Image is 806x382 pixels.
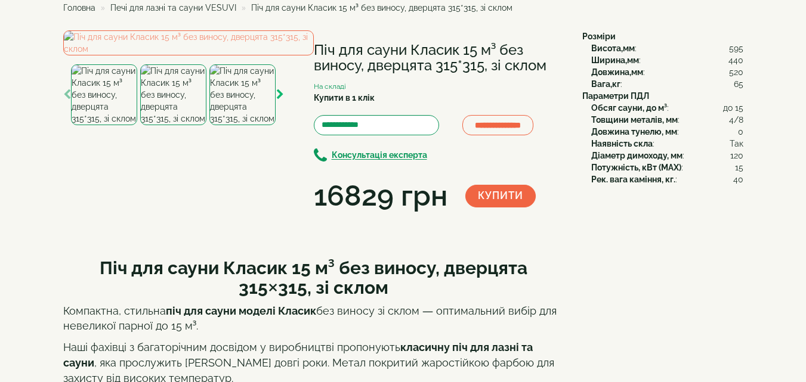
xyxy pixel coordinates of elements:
[314,92,375,104] label: Купити в 1 клік
[166,305,316,317] strong: піч для сауни моделі Класик
[591,42,743,54] div: :
[314,82,346,91] small: На складі
[591,55,639,65] b: Ширина,мм
[591,175,675,184] b: Рек. вага каміння, кг.
[591,54,743,66] div: :
[314,42,564,74] h1: Піч для сауни Класик 15 м³ без виносу, дверцята 315*315, зі склом
[591,67,643,77] b: Довжина,мм
[723,102,743,114] span: до 15
[140,64,206,125] img: Піч для сауни Класик 15 м³ без виносу, дверцята 315*315, зі склом
[730,138,743,150] span: Так
[729,66,743,78] span: 520
[591,102,743,114] div: :
[591,103,667,113] b: Обсяг сауни, до м³
[209,64,276,125] img: Піч для сауни Класик 15 м³ без виносу, дверцята 315*315, зі склом
[735,162,743,173] span: 15
[730,150,743,162] span: 120
[591,163,681,172] b: Потужність, кВт (MAX)
[734,78,743,90] span: 65
[332,151,427,160] b: Консультація експерта
[314,176,447,216] div: 16829 грн
[591,173,743,185] div: :
[582,91,649,101] b: Параметри ПДЛ
[729,114,743,126] span: 4/8
[591,66,743,78] div: :
[591,115,678,125] b: Товщини металів, мм
[63,341,533,369] strong: класичну піч для лазні та сауни
[591,127,677,136] b: Довжина тунелю, мм
[591,79,620,89] b: Вага,кг
[63,3,95,13] a: Головна
[582,32,616,41] b: Розміри
[591,114,743,126] div: :
[591,44,635,53] b: Висота,мм
[591,150,743,162] div: :
[63,303,564,334] p: Компактна, стильна без виносу зі склом — оптимальний вибір для невеликої парної до 15 м³.
[465,185,536,207] button: Купити
[63,30,314,55] img: Піч для сауни Класик 15 м³ без виносу, дверцята 315*315, зі склом
[591,126,743,138] div: :
[591,78,743,90] div: :
[591,162,743,173] div: :
[591,138,743,150] div: :
[251,3,512,13] span: Піч для сауни Класик 15 м³ без виносу, дверцята 315*315, зі склом
[728,54,743,66] span: 440
[100,257,527,298] strong: Піч для сауни Класик 15 м³ без виносу, дверцята 315×315, зі склом
[733,173,743,185] span: 40
[591,151,683,160] b: Діаметр димоходу, мм
[110,3,236,13] a: Печі для лазні та сауни VESUVI
[71,64,137,125] img: Піч для сауни Класик 15 м³ без виносу, дверцята 315*315, зі склом
[738,126,743,138] span: 0
[591,139,653,148] b: Наявність скла
[729,42,743,54] span: 595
